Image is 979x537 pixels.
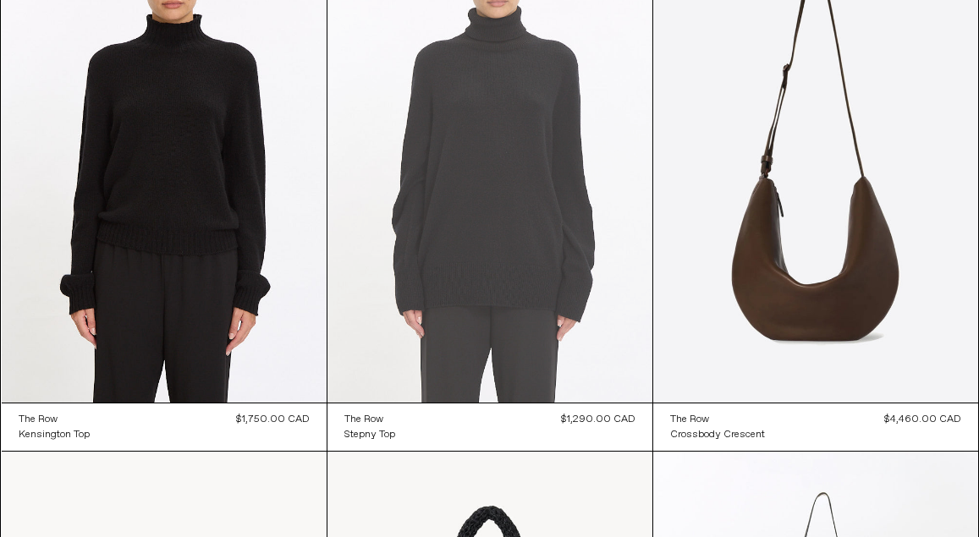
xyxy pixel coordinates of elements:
[884,412,961,427] div: $4,460.00 CAD
[344,428,395,442] div: Stepny Top
[344,413,383,427] div: The Row
[344,427,395,442] a: Stepny Top
[670,412,765,427] a: The Row
[670,428,765,442] div: Crossbody Crescent
[344,412,395,427] a: The Row
[19,427,90,442] a: Kensington Top
[19,413,58,427] div: The Row
[19,428,90,442] div: Kensington Top
[670,413,709,427] div: The Row
[561,412,635,427] div: $1,290.00 CAD
[670,427,765,442] a: Crossbody Crescent
[236,412,310,427] div: $1,750.00 CAD
[19,412,90,427] a: The Row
